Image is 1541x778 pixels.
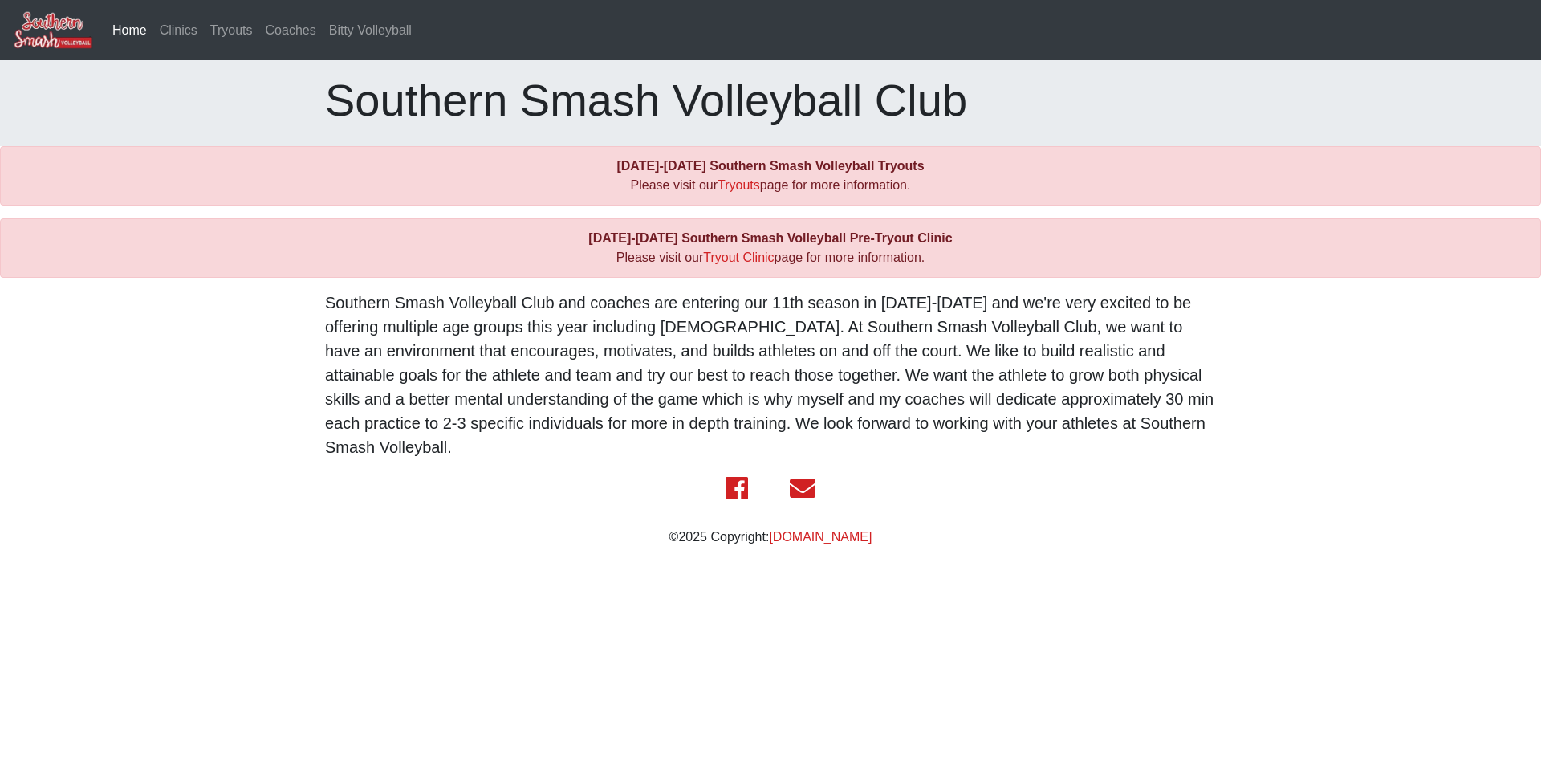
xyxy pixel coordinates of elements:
a: Coaches [259,14,323,47]
p: Southern Smash Volleyball Club and coaches are entering our 11th season in [DATE]-[DATE] and we'r... [325,291,1216,459]
a: Clinics [153,14,204,47]
a: [DOMAIN_NAME] [769,530,872,544]
b: [DATE]-[DATE] Southern Smash Volleyball Tryouts [616,159,924,173]
a: Tryouts [718,178,760,192]
a: Bitty Volleyball [323,14,418,47]
a: Home [106,14,153,47]
a: Tryout Clinic [703,251,774,264]
b: [DATE]-[DATE] Southern Smash Volleyball Pre-Tryout Clinic [588,231,952,245]
a: Tryouts [204,14,259,47]
img: Southern Smash Volleyball [13,10,93,50]
h1: Southern Smash Volleyball Club [325,73,1216,127]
